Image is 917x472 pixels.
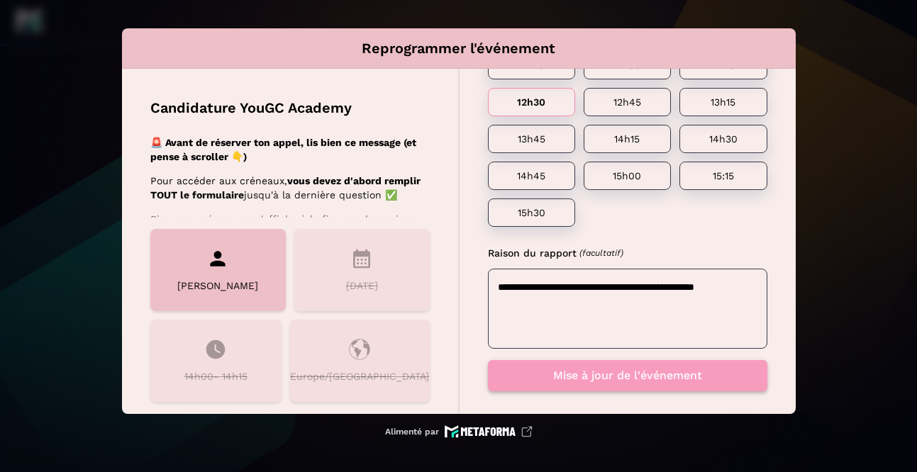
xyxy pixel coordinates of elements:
font: 14h45 [517,170,545,181]
img: logo [445,425,533,438]
font: Europe/[GEOGRAPHIC_DATA] [290,371,429,382]
font: Candidature YouGC Academy [150,99,352,116]
font: 14h15 [614,133,640,145]
font: ( [579,248,582,258]
font: 12h45 [613,96,641,108]
font: Si aucun créneau ne s'affiche à la fin, pas de panique : [150,213,423,225]
font: 14h00 [184,371,213,382]
button: Mise à jour de l'événement [488,360,767,391]
font: ) [621,248,623,258]
font: Pour accéder aux créneaux, [150,175,287,186]
font: 🚨 Avant de réserver ton appel, lis bien ce message (et pense à scroller 👇) [150,137,416,162]
font: 12h30 [517,96,545,108]
font: Mise à jour de l'événement [553,369,702,382]
font: Alimenté par [385,427,439,437]
font: jusqu'à la dernière question ✅ [244,189,397,201]
font: Raison du rapport [488,247,577,259]
font: facultatif [582,248,621,258]
font: Reprogrammer l'événement [362,40,555,57]
font: [DATE] [346,280,378,291]
font: 15h00 [613,170,641,181]
font: 13h45 [518,133,545,145]
font: 13h15 [711,96,735,108]
font: [PERSON_NAME] [177,280,258,291]
font: 14h15 [222,371,248,382]
font: - [213,371,218,382]
p: Elsa Magne [177,279,258,293]
a: Alimenté par [385,425,533,438]
font: 15h30 [518,207,545,218]
font: 15:15 [713,170,734,181]
font: 14h30 [709,133,738,145]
